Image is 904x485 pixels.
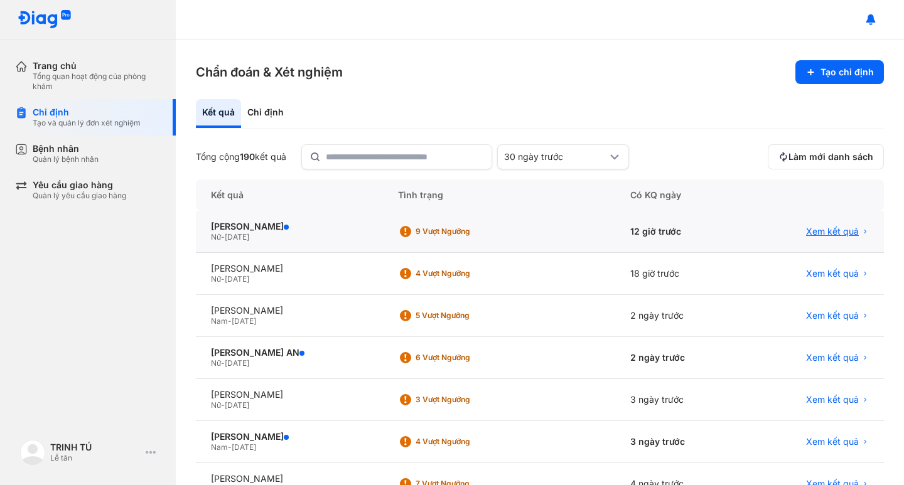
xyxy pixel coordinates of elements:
[806,268,859,279] span: Xem kết quả
[211,274,221,284] span: Nữ
[806,310,859,321] span: Xem kết quả
[788,151,873,163] span: Làm mới danh sách
[225,400,249,410] span: [DATE]
[33,179,126,191] div: Yêu cầu giao hàng
[416,269,516,279] div: 4 Vượt ngưỡng
[225,274,249,284] span: [DATE]
[615,295,743,337] div: 2 ngày trước
[18,10,72,29] img: logo
[196,179,383,211] div: Kết quả
[806,394,859,405] span: Xem kết quả
[241,99,290,128] div: Chỉ định
[240,151,255,162] span: 190
[211,221,368,232] div: [PERSON_NAME]
[795,60,884,84] button: Tạo chỉ định
[383,179,615,211] div: Tình trạng
[211,358,221,368] span: Nữ
[615,253,743,295] div: 18 giờ trước
[615,211,743,253] div: 12 giờ trước
[806,352,859,363] span: Xem kết quả
[33,143,99,154] div: Bệnh nhân
[806,226,859,237] span: Xem kết quả
[615,421,743,463] div: 3 ngày trước
[211,305,368,316] div: [PERSON_NAME]
[225,232,249,242] span: [DATE]
[221,232,225,242] span: -
[50,442,141,453] div: TRINH TÚ
[211,431,368,442] div: [PERSON_NAME]
[221,274,225,284] span: -
[504,151,607,163] div: 30 ngày trước
[33,118,141,128] div: Tạo và quản lý đơn xét nghiệm
[33,154,99,164] div: Quản lý bệnh nhân
[33,60,161,72] div: Trang chủ
[33,107,141,118] div: Chỉ định
[211,263,368,274] div: [PERSON_NAME]
[615,379,743,421] div: 3 ngày trước
[232,316,256,326] span: [DATE]
[225,358,249,368] span: [DATE]
[196,99,241,128] div: Kết quả
[416,395,516,405] div: 3 Vượt ngưỡng
[228,316,232,326] span: -
[20,440,45,465] img: logo
[221,400,225,410] span: -
[806,436,859,447] span: Xem kết quả
[196,63,343,81] h3: Chẩn đoán & Xét nghiệm
[615,337,743,379] div: 2 ngày trước
[416,311,516,321] div: 5 Vượt ngưỡng
[416,437,516,447] div: 4 Vượt ngưỡng
[211,442,228,452] span: Nam
[221,358,225,368] span: -
[33,72,161,92] div: Tổng quan hoạt động của phòng khám
[768,144,884,169] button: Làm mới danh sách
[211,232,221,242] span: Nữ
[416,227,516,237] div: 9 Vượt ngưỡng
[211,473,368,484] div: [PERSON_NAME]
[232,442,256,452] span: [DATE]
[50,453,141,463] div: Lễ tân
[228,442,232,452] span: -
[211,389,368,400] div: [PERSON_NAME]
[416,353,516,363] div: 6 Vượt ngưỡng
[211,347,368,358] div: [PERSON_NAME] AN
[211,400,221,410] span: Nữ
[196,151,286,163] div: Tổng cộng kết quả
[615,179,743,211] div: Có KQ ngày
[33,191,126,201] div: Quản lý yêu cầu giao hàng
[211,316,228,326] span: Nam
